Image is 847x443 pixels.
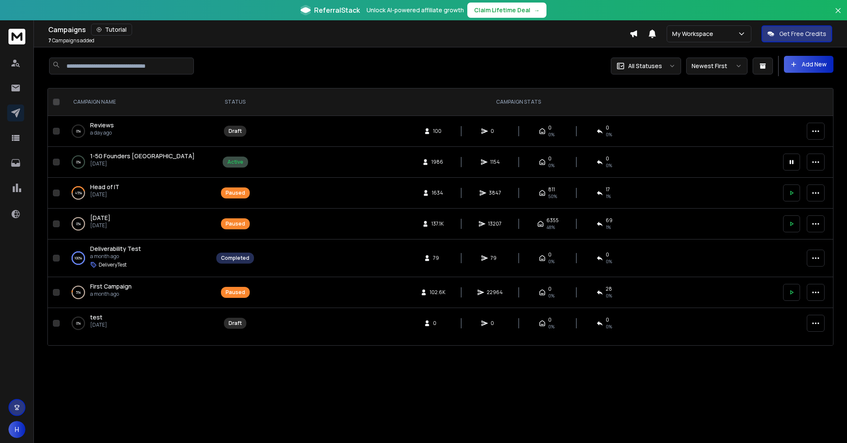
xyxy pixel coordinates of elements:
[90,160,195,167] p: [DATE]
[90,282,132,291] a: First Campaign
[63,308,211,339] td: 0%test[DATE]
[548,131,555,138] span: 0%
[606,162,612,169] span: 0 %
[63,209,211,239] td: 0%[DATE][DATE]
[761,25,832,42] button: Get Free Credits
[432,190,443,196] span: 1634
[534,6,540,14] span: →
[606,124,609,131] span: 0
[226,190,245,196] div: Paused
[490,159,500,165] span: 1154
[548,162,555,169] span: 0%
[90,313,102,321] span: test
[76,158,81,166] p: 0 %
[211,88,259,116] th: STATUS
[90,322,107,328] p: [DATE]
[75,189,82,197] p: 45 %
[606,286,612,292] span: 28
[548,193,557,200] span: 50 %
[606,251,609,258] span: 0
[488,220,502,227] span: 13207
[686,58,748,74] button: Newest First
[431,220,444,227] span: 137.1K
[606,316,609,323] span: 0
[259,88,778,116] th: CAMPAIGN STATS
[548,186,555,193] span: 811
[606,323,612,330] span: 0%
[8,421,25,438] button: H
[491,320,499,327] span: 0
[90,183,119,191] a: Head of IT
[76,288,81,297] p: 5 %
[90,282,132,290] span: First Campaign
[367,6,464,14] p: Unlock AI-powered affiliate growth
[833,5,844,25] button: Close banner
[229,128,242,135] div: Draft
[90,253,141,260] p: a month ago
[91,24,132,36] button: Tutorial
[90,222,110,229] p: [DATE]
[548,323,555,330] span: 0%
[606,131,612,138] span: 0%
[90,191,119,198] p: [DATE]
[548,292,555,299] span: 0%
[74,254,82,262] p: 100 %
[548,316,552,323] span: 0
[76,220,81,228] p: 0 %
[90,214,110,222] a: [DATE]
[431,159,443,165] span: 1986
[467,3,546,18] button: Claim Lifetime Deal→
[487,289,503,296] span: 22964
[221,255,249,261] div: Completed
[314,5,360,15] span: ReferralStack
[433,255,441,261] span: 79
[90,313,102,322] a: test
[489,190,501,196] span: 3847
[606,258,612,265] span: 0 %
[433,320,441,327] span: 0
[63,116,211,147] td: 0%Reviewsa day ago
[491,255,499,261] span: 79
[779,30,826,38] p: Get Free Credits
[76,127,81,135] p: 0 %
[433,128,441,135] span: 100
[548,124,552,131] span: 0
[48,37,94,44] p: Campaigns added
[606,193,611,200] span: 1 %
[430,289,445,296] span: 102.6K
[606,292,612,299] span: 0 %
[606,155,609,162] span: 0
[90,121,114,129] span: Reviews
[229,320,242,327] div: Draft
[99,261,127,268] p: DeliveryTest
[226,289,245,296] div: Paused
[548,258,555,265] span: 0%
[628,62,662,70] p: All Statuses
[606,217,612,224] span: 69
[48,37,51,44] span: 7
[546,217,559,224] span: 6355
[672,30,717,38] p: My Workspace
[548,286,552,292] span: 0
[546,224,555,231] span: 48 %
[548,251,552,258] span: 0
[784,56,833,73] button: Add New
[63,88,211,116] th: CAMPAIGN NAME
[63,178,211,209] td: 45%Head of IT[DATE]
[227,159,243,165] div: Active
[491,128,499,135] span: 0
[76,319,81,327] p: 0 %
[90,152,195,160] a: 1-50 Founders [GEOGRAPHIC_DATA]
[48,24,629,36] div: Campaigns
[90,121,114,129] a: Reviews
[63,239,211,277] td: 100%Deliverability Testa month agoDeliveryTest
[226,220,245,227] div: Paused
[606,224,611,231] span: 1 %
[90,245,141,253] span: Deliverability Test
[63,147,211,178] td: 0%1-50 Founders [GEOGRAPHIC_DATA][DATE]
